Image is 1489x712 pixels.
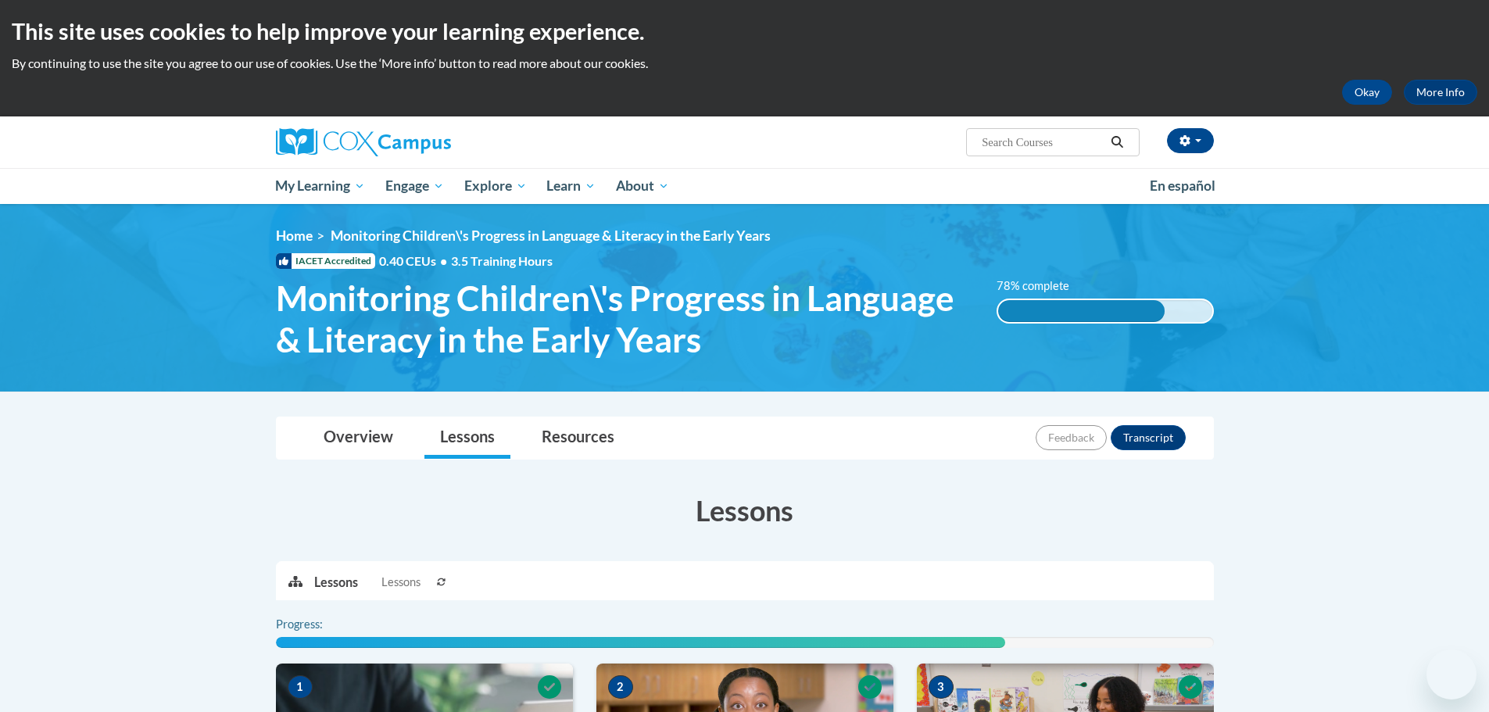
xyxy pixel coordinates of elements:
[266,168,376,204] a: My Learning
[276,491,1214,530] h3: Lessons
[536,168,606,204] a: Learn
[375,168,454,204] a: Engage
[276,128,573,156] a: Cox Campus
[997,277,1086,295] label: 78% complete
[308,417,409,459] a: Overview
[929,675,954,699] span: 3
[998,300,1165,322] div: 78% complete
[252,168,1237,204] div: Main menu
[276,277,974,360] span: Monitoring Children\'s Progress in Language & Literacy in the Early Years
[454,168,537,204] a: Explore
[1342,80,1392,105] button: Okay
[276,128,451,156] img: Cox Campus
[1167,128,1214,153] button: Account Settings
[546,177,596,195] span: Learn
[379,252,451,270] span: 0.40 CEUs
[288,675,313,699] span: 1
[276,616,366,633] label: Progress:
[424,417,510,459] a: Lessons
[616,177,669,195] span: About
[276,227,313,244] a: Home
[451,253,553,268] span: 3.5 Training Hours
[276,253,375,269] span: IACET Accredited
[526,417,630,459] a: Resources
[606,168,679,204] a: About
[12,55,1477,72] p: By continuing to use the site you agree to our use of cookies. Use the ‘More info’ button to read...
[1111,425,1186,450] button: Transcript
[1426,649,1476,699] iframe: Button to launch messaging window
[12,16,1477,47] h2: This site uses cookies to help improve your learning experience.
[1404,80,1477,105] a: More Info
[1105,133,1129,152] button: Search
[275,177,365,195] span: My Learning
[608,675,633,699] span: 2
[440,253,447,268] span: •
[464,177,527,195] span: Explore
[1036,425,1107,450] button: Feedback
[980,133,1105,152] input: Search Courses
[385,177,444,195] span: Engage
[1140,170,1226,202] a: En español
[1150,177,1215,194] span: En español
[331,227,771,244] span: Monitoring Children\'s Progress in Language & Literacy in the Early Years
[314,574,358,591] p: Lessons
[381,574,421,591] span: Lessons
